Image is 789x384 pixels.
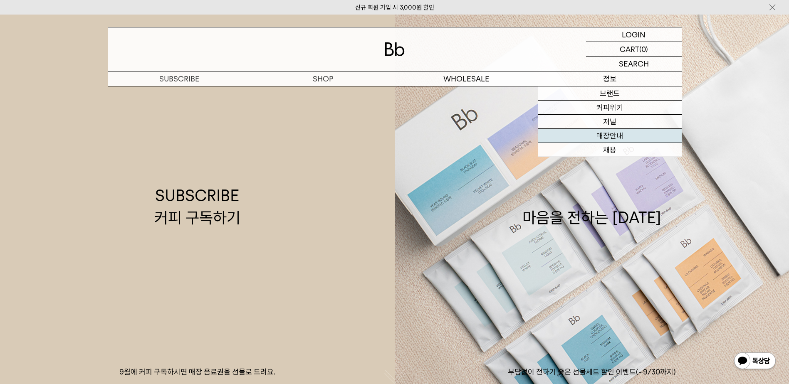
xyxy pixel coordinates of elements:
p: LOGIN [622,27,646,42]
p: SEARCH [619,57,649,71]
a: SHOP [251,71,395,86]
p: CART [620,42,639,56]
p: (0) [639,42,648,56]
a: LOGIN [586,27,682,42]
img: 로고 [385,42,405,56]
img: 카카오톡 채널 1:1 채팅 버튼 [733,352,777,372]
a: 커피위키 [538,101,682,115]
div: SUBSCRIBE 커피 구독하기 [154,185,240,229]
p: 정보 [538,71,682,86]
div: 마음을 전하는 [DATE] [522,185,661,229]
a: 신규 회원 가입 시 3,000원 할인 [355,4,434,11]
a: 저널 [538,115,682,129]
p: WHOLESALE [395,71,538,86]
a: SUBSCRIBE [108,71,251,86]
a: 채용 [538,143,682,157]
a: 매장안내 [538,129,682,143]
a: CART (0) [586,42,682,57]
a: 브랜드 [538,86,682,101]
